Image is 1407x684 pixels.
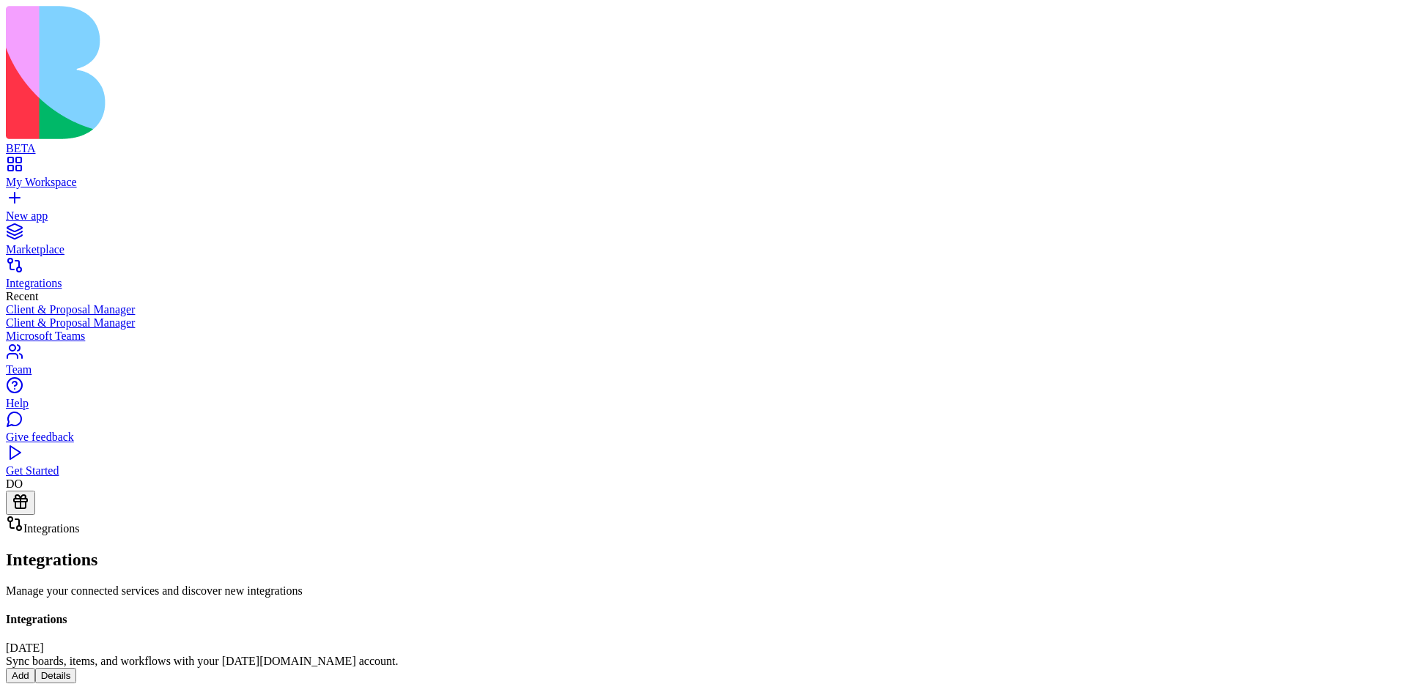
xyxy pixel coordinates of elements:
a: Team [6,350,1401,376]
a: Give feedback [6,417,1401,444]
a: Client & Proposal Manager [6,316,1401,330]
p: Manage your connected services and discover new integrations [6,584,1401,598]
span: Integrations [23,522,79,535]
div: Give feedback [6,431,1401,444]
a: BETA [6,129,1401,155]
h2: Integrations [6,550,1401,570]
a: Microsoft Teams [6,330,1401,343]
a: Get Started [6,451,1401,477]
div: New app [6,209,1401,223]
a: Marketplace [6,230,1401,256]
a: Client & Proposal Manager [6,303,1401,316]
button: Add [6,668,35,683]
button: Details [35,668,77,683]
a: New app [6,196,1401,223]
a: Integrations [6,264,1401,290]
div: Integrations [6,277,1401,290]
h4: Integrations [6,613,1401,626]
a: Help [6,384,1401,410]
div: My Workspace [6,176,1401,189]
span: DO [6,477,23,490]
a: My Workspace [6,163,1401,189]
img: logo [6,6,595,139]
div: Marketplace [6,243,1401,256]
div: Help [6,397,1401,410]
div: BETA [6,142,1401,155]
div: Get Started [6,464,1401,477]
span: Recent [6,290,38,302]
span: [DATE] [6,642,44,654]
span: Sync boards, items, and workflows with your [DATE][DOMAIN_NAME] account. [6,655,398,667]
div: Team [6,363,1401,376]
